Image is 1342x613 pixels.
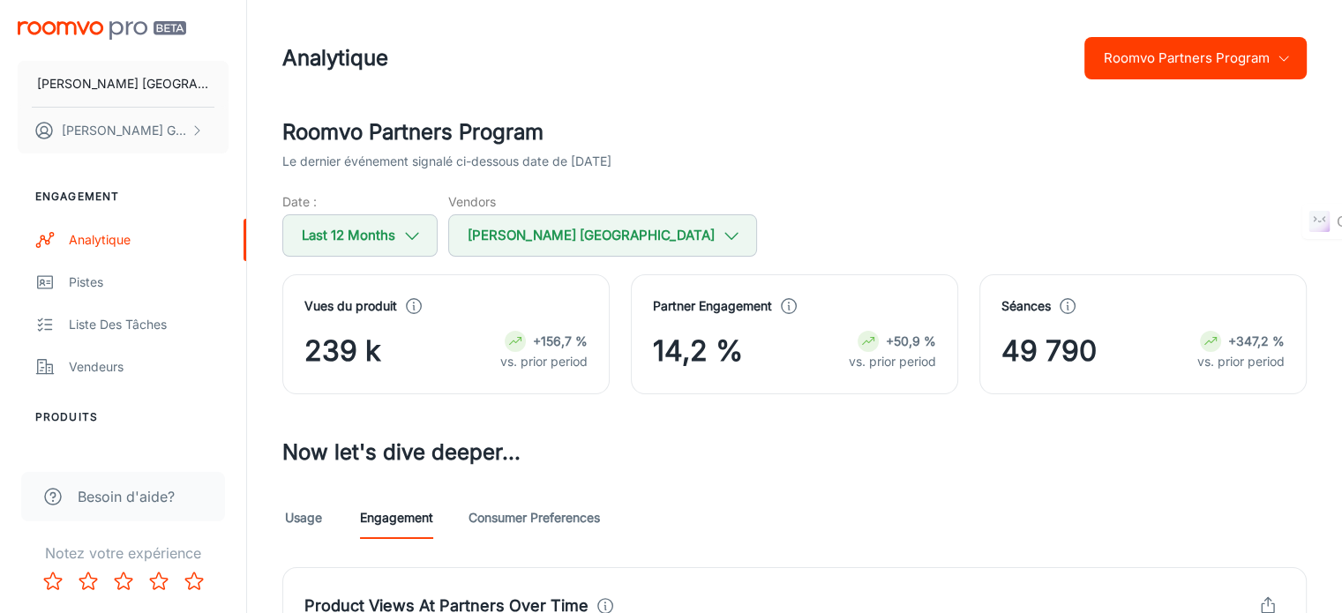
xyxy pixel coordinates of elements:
[1228,333,1285,348] strong: +347,2 %
[176,564,212,599] button: Rate 5 star
[849,352,936,371] p: vs. prior period
[18,21,186,40] img: Roomvo PRO Beta
[69,273,229,292] div: pistes
[62,121,186,140] p: [PERSON_NAME] Gosselin
[69,230,229,250] div: Analytique
[282,42,388,74] h1: Analytique
[141,564,176,599] button: Rate 4 star
[533,333,588,348] strong: +156,7 %
[69,315,229,334] div: Liste des tâches
[35,564,71,599] button: Rate 1 star
[500,352,588,371] p: vs. prior period
[282,214,438,257] button: Last 12 Months
[886,333,936,348] strong: +50,9 %
[78,486,175,507] span: Besoin d'aide?
[1001,330,1097,372] span: 49 790
[71,564,106,599] button: Rate 2 star
[282,437,1307,468] h3: Now let's dive deeper...
[304,296,397,316] h4: Vues du produit
[448,192,757,211] h5: Vendors
[37,74,209,93] p: [PERSON_NAME] [GEOGRAPHIC_DATA]
[1084,37,1307,79] button: Roomvo Partners Program
[69,451,229,470] div: Mes produits
[69,357,229,377] div: Vendeurs
[282,192,438,211] h5: Date :
[360,497,433,539] a: Engagement
[653,296,772,316] h4: Partner Engagement
[14,542,232,564] p: Notez votre expérience
[106,564,141,599] button: Rate 3 star
[282,116,1307,148] h2: Roomvo Partners Program
[282,497,325,539] a: Usage
[1197,352,1285,371] p: vs. prior period
[18,61,229,107] button: [PERSON_NAME] [GEOGRAPHIC_DATA]
[653,330,743,372] span: 14,2 %
[1001,296,1051,316] h4: Séances
[304,330,381,372] span: 239 k
[448,214,757,257] button: [PERSON_NAME] [GEOGRAPHIC_DATA]
[282,152,611,171] p: Le dernier événement signalé ci-dessous date de [DATE]
[18,108,229,153] button: [PERSON_NAME] Gosselin
[469,497,600,539] a: Consumer Preferences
